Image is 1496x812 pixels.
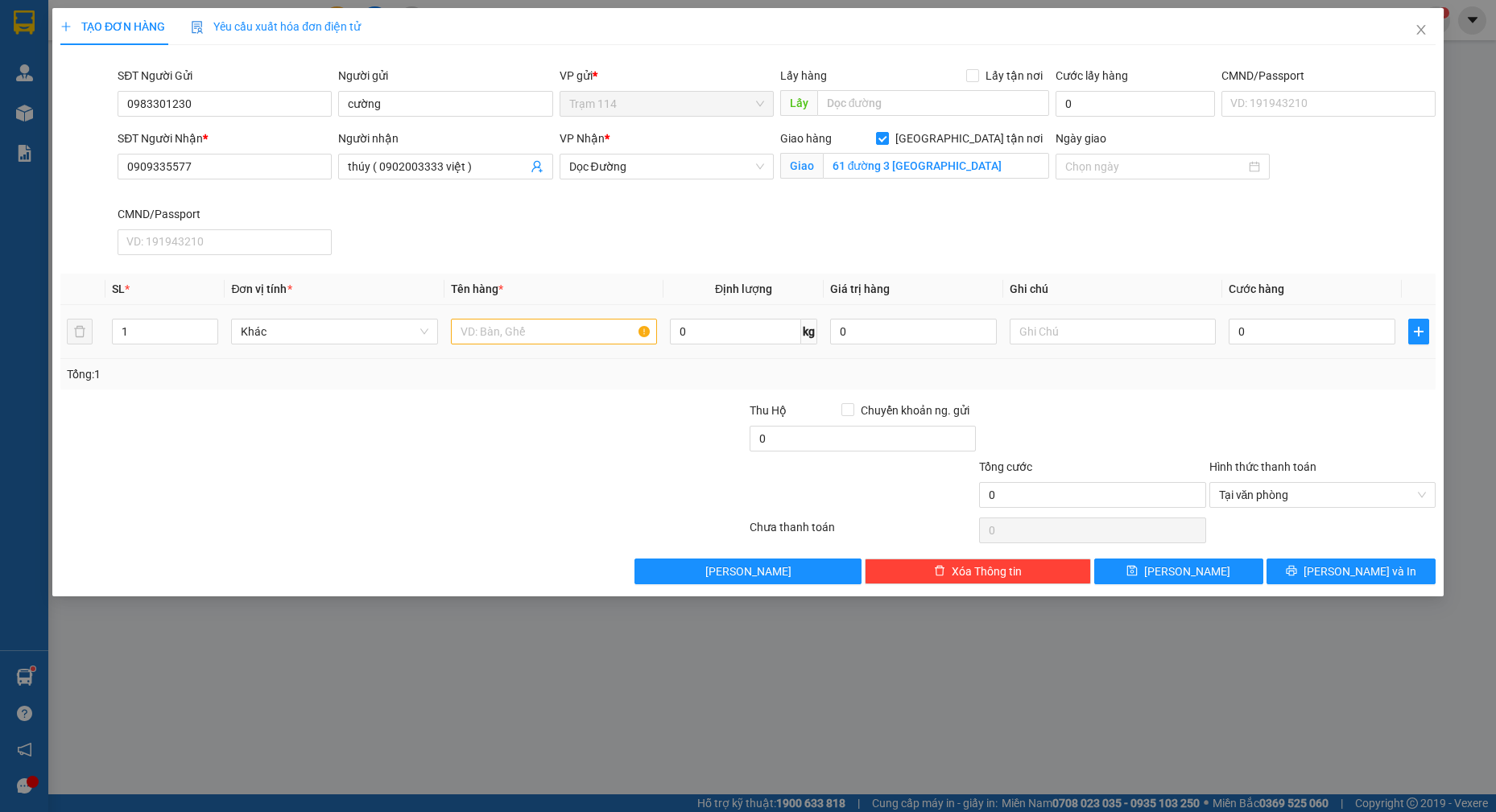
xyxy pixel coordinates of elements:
span: Chuyển khoản ng. gửi [854,402,976,419]
button: Close [1399,8,1444,53]
span: close [1415,23,1428,36]
input: Ngày giao [1065,158,1246,175]
button: deleteXóa Thông tin [865,559,1091,584]
span: kg [801,319,817,344]
span: TẠO ĐƠN HÀNG [60,20,165,33]
span: user-add [531,160,543,173]
span: save [1126,565,1138,578]
div: Tổng: 1 [67,365,577,383]
span: Dọc Đường [569,155,764,179]
span: Lấy [780,90,817,116]
input: VD: Bàn, Ghế [451,319,658,344]
div: CMND/Passport [118,205,332,223]
span: Lấy hàng [780,69,827,82]
div: Người nhận [338,130,552,147]
span: Đơn vị tính [231,282,291,295]
span: SL [112,282,125,295]
button: delete [67,319,93,344]
span: Lấy tận nơi [979,67,1049,84]
span: [PERSON_NAME] và In [1304,563,1416,580]
span: delete [934,565,945,578]
input: Dọc đường [817,90,1050,116]
input: Cước lấy hàng [1056,91,1215,117]
span: printer [1286,565,1297,578]
span: plus [1409,325,1428,338]
span: VP Nhận [560,132,605,145]
label: Hình thức thanh toán [1209,460,1316,473]
div: Chưa thanh toán [748,518,977,546]
span: plus [60,21,72,32]
span: Tại văn phòng [1219,483,1426,507]
span: Yêu cầu xuất hóa đơn điện tử [191,20,361,33]
span: Tổng cước [979,460,1032,473]
span: [GEOGRAPHIC_DATA] tận nơi [889,130,1049,147]
span: [PERSON_NAME] [705,563,791,580]
span: Giá trị hàng [830,282,890,295]
span: Cước hàng [1229,282,1284,295]
button: printer[PERSON_NAME] và In [1267,559,1436,584]
span: Xóa Thông tin [952,563,1022,580]
label: Ngày giao [1056,132,1106,145]
img: icon [191,21,204,34]
div: Người gửi [338,67,552,84]
div: SĐT Người Gửi [118,67,332,84]
label: Cước lấy hàng [1056,69,1128,82]
button: save[PERSON_NAME] [1094,559,1263,584]
div: CMND/Passport [1221,67,1436,84]
button: [PERSON_NAME] [634,559,861,584]
span: Giao hàng [780,132,832,145]
button: plus [1408,319,1429,344]
th: Ghi chú [1003,274,1223,305]
input: Giao tận nơi [823,153,1050,179]
span: Giao [780,153,823,179]
span: Khác [241,319,428,344]
div: VP gửi [560,67,774,84]
span: Trạm 114 [569,92,764,116]
div: SĐT Người Nhận [118,130,332,147]
span: [PERSON_NAME] [1144,563,1230,580]
span: Định lượng [715,282,772,295]
input: 0 [830,319,997,344]
span: Tên hàng [451,282,503,295]
input: Ghi Chú [1010,319,1217,344]
span: Thu Hộ [750,404,787,417]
